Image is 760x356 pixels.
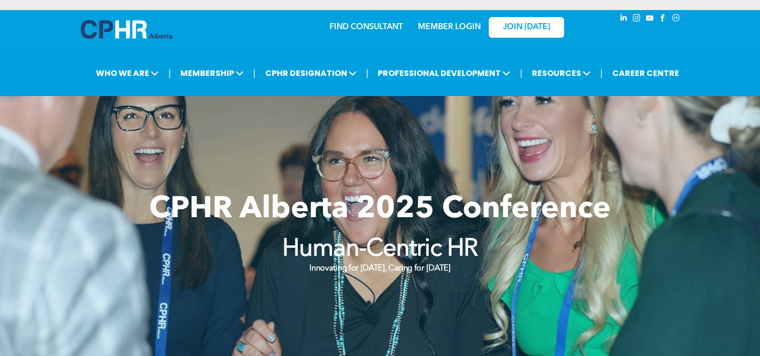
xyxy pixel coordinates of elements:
[282,237,478,261] strong: Human-Centric HR
[658,13,669,26] a: facebook
[503,23,550,32] span: JOIN [DATE]
[81,20,172,39] img: A blue and white logo for cp alberta
[418,23,481,31] a: MEMBER LOGIN
[644,13,656,26] a: youtube
[618,13,629,26] a: linkedin
[366,63,369,83] li: |
[309,264,450,273] strong: Innovating for [DATE], Caring for [DATE]
[253,63,256,83] li: |
[93,64,162,82] span: WHO WE ARE
[149,195,611,225] span: CPHR Alberta 2025 Conference
[330,23,403,31] a: FIND CONSULTANT
[600,63,603,83] li: |
[529,64,594,82] span: RESOURCES
[375,64,513,82] span: PROFESSIONAL DEVELOPMENT
[262,64,360,82] span: CPHR DESIGNATION
[168,63,171,83] li: |
[609,64,682,82] a: CAREER CENTRE
[177,64,247,82] span: MEMBERSHIP
[489,17,564,38] a: JOIN [DATE]
[671,13,682,26] a: Social network
[631,13,642,26] a: instagram
[520,63,522,83] li: |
